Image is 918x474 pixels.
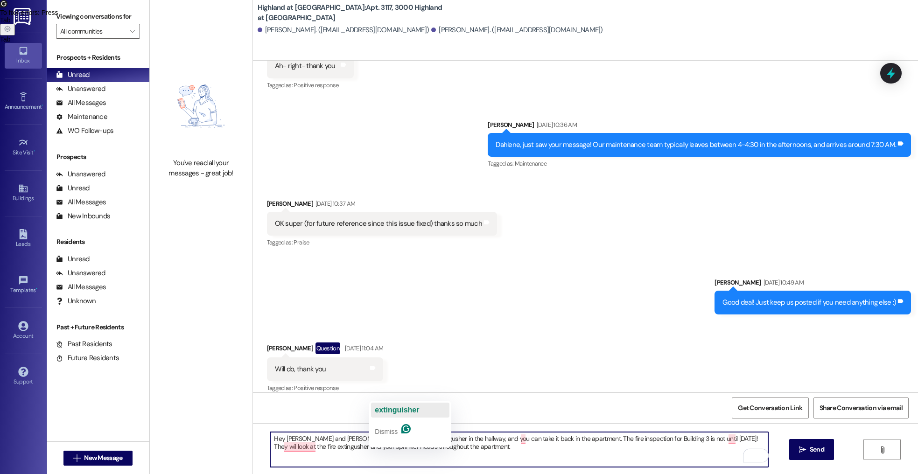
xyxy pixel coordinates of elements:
div: Unknown [56,296,96,306]
a: Templates • [5,272,42,298]
div: You've read all your messages - great job! [160,158,242,178]
div: Good deal! Just keep us posted if you need anything else :) [722,298,896,307]
i:  [799,446,806,453]
a: Buildings [5,181,42,206]
div: Unread [56,183,90,193]
div: Ah- right- thank you [275,61,336,71]
span: Praise [294,238,309,246]
textarea: To enrich screen reader interactions, please activate Accessibility in Grammarly extension settings [270,432,768,467]
button: New Message [63,451,133,466]
div: All Messages [56,282,106,292]
span: Maintenance [515,160,547,167]
div: Unanswered [56,169,105,179]
div: Unread [56,70,90,80]
div: Unanswered [56,84,105,94]
span: New Message [84,453,122,463]
button: Get Conversation Link [732,397,808,418]
div: Tagged as: [488,157,911,170]
div: Maintenance [56,112,107,122]
span: • [36,286,37,292]
div: Dahlene, just saw your message! Our maintenance team typically leaves between 4-4:30 in the after... [496,140,896,150]
div: [PERSON_NAME] [267,199,497,212]
img: empty-state [160,59,242,153]
div: Future Residents [56,353,119,363]
div: New Inbounds [56,211,110,221]
a: Inbox [5,43,42,68]
button: Send [789,439,834,460]
span: Share Conversation via email [820,403,903,413]
div: [DATE] 10:37 AM [313,199,355,209]
div: [DATE] 10:49 AM [761,278,804,287]
a: Support [5,364,42,389]
div: OK super (for future reference since this issue fixed) thanks so much [275,219,482,229]
div: Past + Future Residents [47,322,149,332]
div: Past Residents [56,339,112,349]
div: Unanswered [56,268,105,278]
a: Leads [5,226,42,251]
div: [DATE] 11:04 AM [343,343,383,353]
div: [PERSON_NAME] [267,342,384,357]
div: Question [315,342,340,354]
div: WO Follow-ups [56,126,113,136]
div: Prospects [47,152,149,162]
a: Account [5,318,42,343]
div: All Messages [56,197,106,207]
div: Unread [56,254,90,264]
span: Get Conversation Link [738,403,802,413]
a: Site Visit • [5,135,42,160]
i:  [73,454,80,462]
span: Positive response [294,384,338,392]
div: Tagged as: [267,78,354,92]
div: Will do, thank you [275,364,326,374]
div: Residents [47,237,149,247]
div: All Messages [56,98,106,108]
span: Positive response [294,81,338,89]
span: • [34,148,35,154]
div: [DATE] 10:36 AM [534,120,577,130]
div: [PERSON_NAME] [715,278,911,291]
div: Tagged as: [267,236,497,249]
button: Share Conversation via email [813,397,909,418]
div: Tagged as: [267,381,384,395]
div: [PERSON_NAME] [488,120,911,133]
span: Send [810,445,824,454]
div: Prospects + Residents [47,53,149,63]
span: • [42,102,43,109]
i:  [879,446,886,453]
